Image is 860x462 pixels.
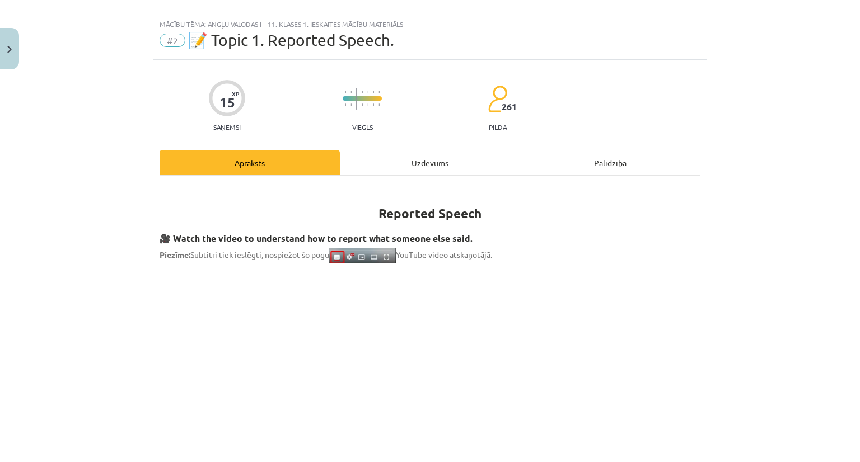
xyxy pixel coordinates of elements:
div: Apraksts [160,150,340,175]
img: icon-short-line-57e1e144782c952c97e751825c79c345078a6d821885a25fce030b3d8c18986b.svg [367,91,368,93]
p: Viegls [352,123,373,131]
img: icon-short-line-57e1e144782c952c97e751825c79c345078a6d821885a25fce030b3d8c18986b.svg [378,91,380,93]
div: Mācību tēma: Angļu valodas i - 11. klases 1. ieskaites mācību materiāls [160,20,700,28]
p: Saņemsi [209,123,245,131]
strong: Piezīme: [160,249,190,260]
div: Palīdzība [520,150,700,175]
img: icon-close-lesson-0947bae3869378f0d4975bcd49f059093ad1ed9edebbc8119c70593378902aed.svg [7,46,12,53]
span: #2 [160,34,185,47]
img: icon-short-line-57e1e144782c952c97e751825c79c345078a6d821885a25fce030b3d8c18986b.svg [350,91,352,93]
img: icon-long-line-d9ea69661e0d244f92f715978eff75569469978d946b2353a9bb055b3ed8787d.svg [356,88,357,110]
img: icon-short-line-57e1e144782c952c97e751825c79c345078a6d821885a25fce030b3d8c18986b.svg [367,103,368,106]
img: icon-short-line-57e1e144782c952c97e751825c79c345078a6d821885a25fce030b3d8c18986b.svg [362,91,363,93]
img: icon-short-line-57e1e144782c952c97e751825c79c345078a6d821885a25fce030b3d8c18986b.svg [373,103,374,106]
img: icon-short-line-57e1e144782c952c97e751825c79c345078a6d821885a25fce030b3d8c18986b.svg [345,91,346,93]
img: students-c634bb4e5e11cddfef0936a35e636f08e4e9abd3cc4e673bd6f9a4125e45ecb1.svg [488,85,507,113]
img: icon-short-line-57e1e144782c952c97e751825c79c345078a6d821885a25fce030b3d8c18986b.svg [350,103,352,106]
strong: 🎥 Watch the video to understand how to report what someone else said. [160,232,473,244]
span: Subtitri tiek ieslēgti, nospiežot šo pogu YouTube video atskaņotājā. [160,249,492,260]
img: icon-short-line-57e1e144782c952c97e751825c79c345078a6d821885a25fce030b3d8c18986b.svg [362,103,363,106]
img: icon-short-line-57e1e144782c952c97e751825c79c345078a6d821885a25fce030b3d8c18986b.svg [378,103,380,106]
div: 15 [219,95,235,110]
strong: Reported Speech [378,205,482,221]
p: pilda [489,123,507,131]
img: icon-short-line-57e1e144782c952c97e751825c79c345078a6d821885a25fce030b3d8c18986b.svg [345,103,346,106]
img: icon-short-line-57e1e144782c952c97e751825c79c345078a6d821885a25fce030b3d8c18986b.svg [373,91,374,93]
span: 📝 Topic 1. Reported Speech. [188,31,394,49]
div: Uzdevums [340,150,520,175]
span: XP [232,91,239,97]
span: 261 [502,102,517,112]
